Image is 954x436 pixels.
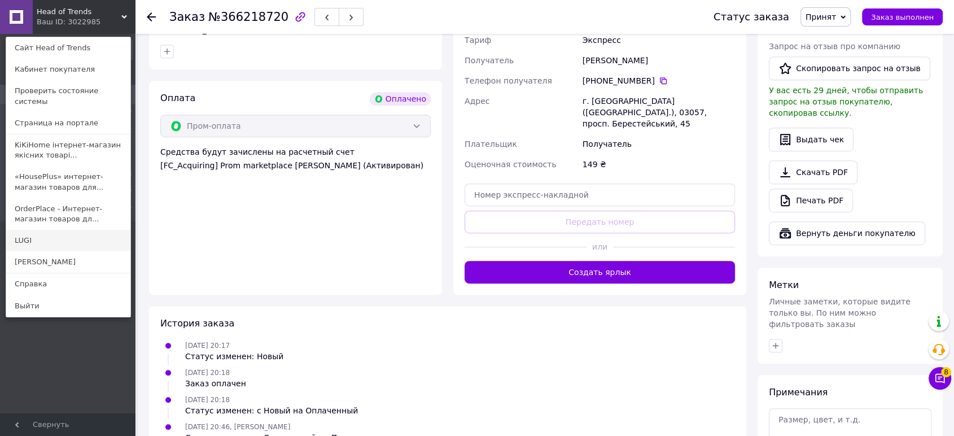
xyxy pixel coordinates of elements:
[465,184,735,206] input: Номер экспресс-накладной
[37,17,84,27] div: Ваш ID: 3022985
[185,369,230,377] span: [DATE] 20:18
[465,261,735,284] button: Создать ярлык
[769,56,930,80] button: Скопировать запрос на отзыв
[769,160,857,184] a: Скачать PDF
[769,128,854,151] button: Выдать чек
[465,160,557,169] span: Оценочная стоимость
[929,367,951,390] button: Чат с покупателем8
[6,80,130,112] a: Проверить состояние системы
[769,387,828,398] span: Примечания
[185,396,230,404] span: [DATE] 20:18
[169,10,205,24] span: Заказ
[6,59,130,80] a: Кабинет покупателя
[580,134,737,154] div: Получатель
[185,423,290,431] span: [DATE] 20:46, [PERSON_NAME]
[580,91,737,134] div: г. [GEOGRAPHIC_DATA] ([GEOGRAPHIC_DATA].), 03057, просп. Берестейський, 45
[6,273,130,295] a: Справка
[583,75,735,86] div: [PHONE_NUMBER]
[147,11,156,23] div: Вернуться назад
[714,11,789,23] div: Статус заказа
[208,10,288,24] span: №366218720
[185,351,283,362] div: Статус изменен: Новый
[580,50,737,71] div: [PERSON_NAME]
[580,154,737,175] div: 149 ₴
[37,7,121,17] span: Head of Trends
[769,42,900,51] span: Запрос на отзыв про компанию
[370,92,431,106] div: Оплачено
[769,189,853,212] a: Печать PDF
[6,112,130,134] a: Страница на портале
[185,342,230,350] span: [DATE] 20:17
[862,8,943,25] button: Заказ выполнен
[465,97,489,106] span: Адрес
[6,134,130,166] a: KiKiHome інтернет-магазин якісних товарі...
[580,30,737,50] div: Экспресс
[769,221,925,245] button: Вернуть деньги покупателю
[6,37,130,59] a: Сайт Head of Trends
[769,86,923,117] span: У вас есть 29 дней, чтобы отправить запрос на отзыв покупателю, скопировав ссылку.
[185,378,246,389] div: Заказ оплачен
[871,13,934,21] span: Заказ выполнен
[6,251,130,273] a: [PERSON_NAME]
[806,12,836,21] span: Принят
[465,139,517,149] span: Плательщик
[769,280,799,290] span: Метки
[6,295,130,317] a: Выйти
[6,166,130,198] a: «HousePlus» интернет-магазин товаров для...
[6,198,130,230] a: OrderPlace - Интернет-магазин товаров дл...
[160,318,234,329] span: История заказа
[769,297,911,329] span: Личные заметки, которые видите только вы. По ним можно фильтровать заказы
[6,230,130,251] a: LUGI
[587,241,614,252] span: или
[465,56,514,65] span: Получатель
[465,36,491,45] span: Тариф
[465,76,552,85] span: Телефон получателя
[160,93,195,103] span: Оплата
[185,405,358,416] div: Статус изменен: с Новый на Оплаченный
[160,146,431,171] div: Средства будут зачислены на расчетный счет
[160,160,431,171] div: [FC_Acquiring] Prom marketplace [PERSON_NAME] (Активирован)
[941,364,951,374] span: 8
